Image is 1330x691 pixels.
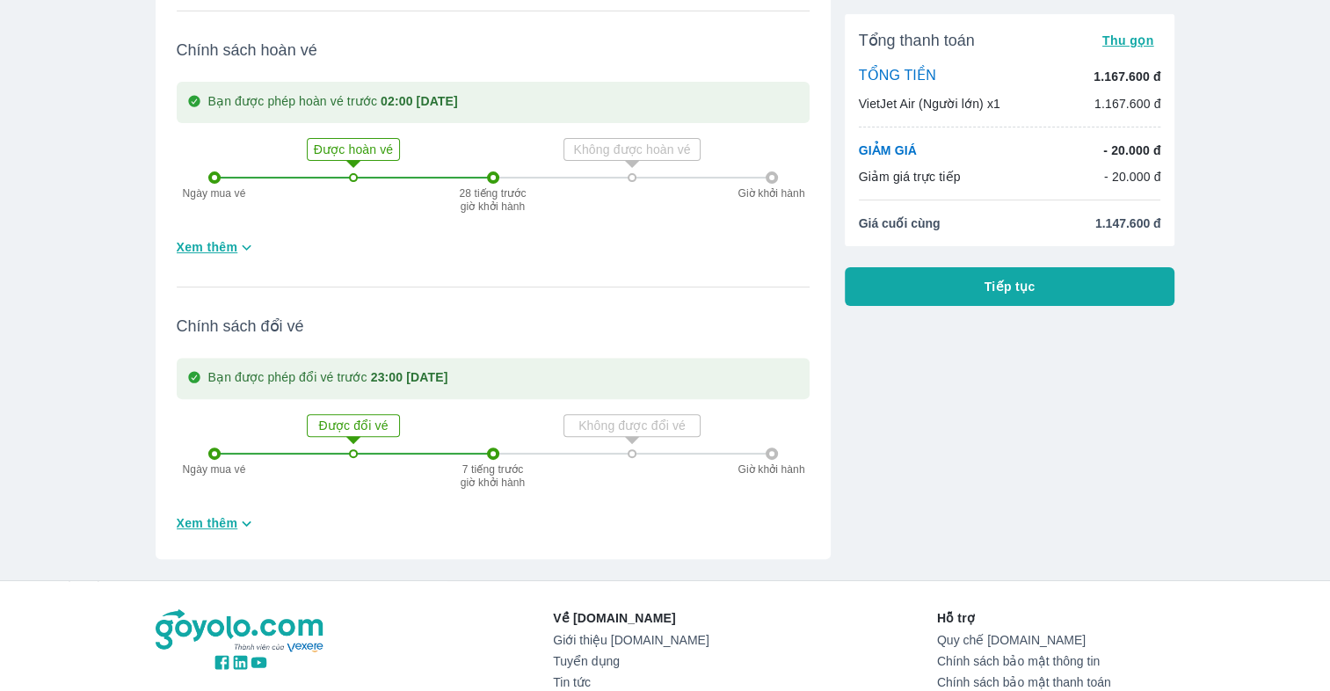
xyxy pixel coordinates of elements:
[553,675,709,689] a: Tin tức
[381,94,458,108] strong: 02:00 [DATE]
[1103,142,1160,159] p: - 20.000 đ
[859,215,941,232] span: Giá cuối cùng
[177,316,810,337] span: Chính sách đổi vé
[1095,28,1161,53] button: Thu gọn
[1104,168,1161,185] p: - 20.000 đ
[937,633,1175,647] a: Quy chế [DOMAIN_NAME]
[458,463,528,488] p: 7 tiếng trước giờ khởi hành
[177,514,238,532] span: Xem thêm
[985,278,1036,295] span: Tiếp tục
[566,417,698,434] p: Không được đổi vé
[553,654,709,668] a: Tuyển dụng
[859,95,1000,113] p: VietJet Air (Người lớn) x1
[859,30,975,51] span: Tổng thanh toán
[458,187,528,212] p: 28 tiếng trước giờ khởi hành
[170,233,264,262] button: Xem thêm
[175,463,254,476] p: Ngày mua vé
[371,370,448,384] strong: 23:00 [DATE]
[156,609,326,653] img: logo
[309,417,397,434] p: Được đổi vé
[1095,215,1161,232] span: 1.147.600 đ
[859,67,936,86] p: TỔNG TIỀN
[208,368,448,389] p: Bạn được phép đổi vé trước
[937,654,1175,668] a: Chính sách bảo mật thông tin
[859,142,917,159] p: GIẢM GIÁ
[208,92,458,113] p: Bạn được phép hoàn vé trước
[845,267,1175,306] button: Tiếp tục
[1094,68,1160,85] p: 1.167.600 đ
[937,609,1175,627] p: Hỗ trợ
[177,40,810,61] span: Chính sách hoàn vé
[553,633,709,647] a: Giới thiệu [DOMAIN_NAME]
[1102,33,1154,47] span: Thu gọn
[732,187,811,200] p: Giờ khởi hành
[1094,95,1161,113] p: 1.167.600 đ
[309,141,397,158] p: Được hoàn vé
[177,238,238,256] span: Xem thêm
[170,509,264,538] button: Xem thêm
[859,168,961,185] p: Giảm giá trực tiếp
[566,141,698,158] p: Không được hoàn vé
[937,675,1175,689] a: Chính sách bảo mật thanh toán
[553,609,709,627] p: Về [DOMAIN_NAME]
[175,187,254,200] p: Ngày mua vé
[732,463,811,476] p: Giờ khởi hành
